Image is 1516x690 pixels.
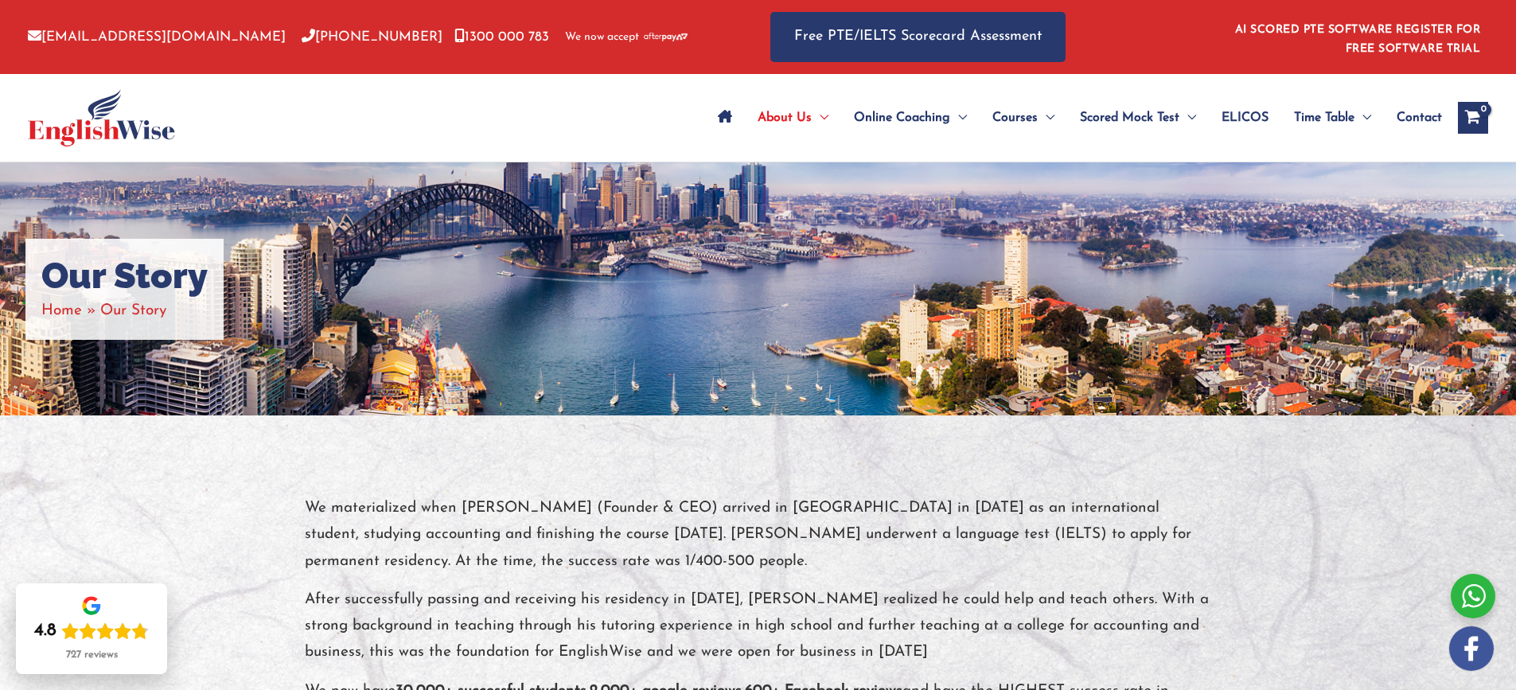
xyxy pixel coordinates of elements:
[302,30,442,44] a: [PHONE_NUMBER]
[34,620,149,642] div: Rating: 4.8 out of 5
[28,89,175,146] img: cropped-ew-logo
[1354,90,1371,146] span: Menu Toggle
[644,33,688,41] img: Afterpay-Logo
[745,90,841,146] a: About UsMenu Toggle
[992,90,1038,146] span: Courses
[812,90,828,146] span: Menu Toggle
[1080,90,1179,146] span: Scored Mock Test
[980,90,1067,146] a: CoursesMenu Toggle
[41,303,82,318] a: Home
[705,90,1442,146] nav: Site Navigation: Main Menu
[1235,24,1481,55] a: AI SCORED PTE SOFTWARE REGISTER FOR FREE SOFTWARE TRIAL
[66,649,118,661] div: 727 reviews
[100,303,166,318] span: Our Story
[1179,90,1196,146] span: Menu Toggle
[1209,90,1281,146] a: ELICOS
[758,90,812,146] span: About Us
[34,620,57,642] div: 4.8
[1397,90,1442,146] span: Contact
[1294,90,1354,146] span: Time Table
[1067,90,1209,146] a: Scored Mock TestMenu Toggle
[565,29,639,45] span: We now accept
[305,587,1212,666] p: After successfully passing and receiving his residency in [DATE], [PERSON_NAME] realized he could...
[841,90,980,146] a: Online CoachingMenu Toggle
[1222,90,1269,146] span: ELICOS
[454,30,549,44] a: 1300 000 783
[1226,11,1488,63] aside: Header Widget 1
[770,12,1066,62] a: Free PTE/IELTS Scorecard Assessment
[1449,626,1494,671] img: white-facebook.png
[1384,90,1442,146] a: Contact
[854,90,950,146] span: Online Coaching
[28,30,286,44] a: [EMAIL_ADDRESS][DOMAIN_NAME]
[1038,90,1054,146] span: Menu Toggle
[1458,102,1488,134] a: View Shopping Cart, empty
[1281,90,1384,146] a: Time TableMenu Toggle
[305,495,1212,575] p: We materialized when [PERSON_NAME] (Founder & CEO) arrived in [GEOGRAPHIC_DATA] in [DATE] as an i...
[41,298,208,324] nav: Breadcrumbs
[41,255,208,298] h1: Our Story
[950,90,967,146] span: Menu Toggle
